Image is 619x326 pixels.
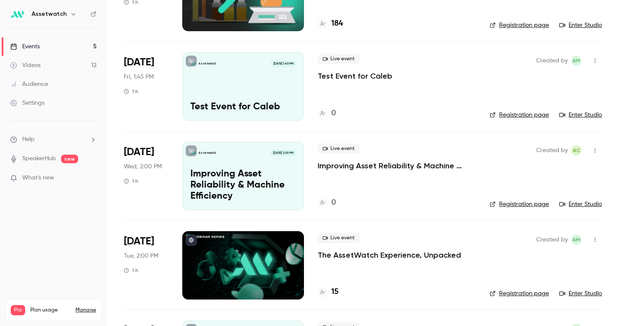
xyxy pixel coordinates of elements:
[10,61,41,70] div: Videos
[124,56,154,69] span: [DATE]
[559,200,602,209] a: Enter Studio
[124,252,158,260] span: Tue, 2:00 PM
[10,99,44,107] div: Settings
[270,150,295,156] span: [DATE] 2:00 PM
[318,286,339,298] a: 15
[331,108,336,119] h4: 0
[124,88,138,95] div: 1 h
[11,305,25,315] span: Pro
[76,307,96,314] a: Manage
[536,145,568,156] span: Created by
[124,178,138,185] div: 1 h
[559,111,602,119] a: Enter Studio
[331,286,339,298] h4: 15
[490,21,549,29] a: Registration page
[318,108,336,119] a: 0
[30,307,70,314] span: Plan usage
[11,7,24,21] img: Assetwatch
[490,200,549,209] a: Registration page
[10,135,96,144] li: help-dropdown-opener
[318,54,360,64] span: Live event
[190,169,296,202] p: Improving Asset Reliability & Machine Efficiency
[124,52,169,120] div: Oct 3 Fri, 1:45 PM (America/New York)
[559,289,602,298] a: Enter Studio
[571,145,581,156] span: Adam Creamer
[124,73,154,81] span: Fri, 1:45 PM
[86,174,96,182] iframe: Noticeable Trigger
[490,289,549,298] a: Registration page
[124,231,169,300] div: Oct 21 Tue, 2:00 PM (America/New York)
[318,233,360,243] span: Live event
[536,235,568,245] span: Created by
[573,145,580,156] span: AC
[331,18,343,29] h4: 184
[490,111,549,119] a: Registration page
[61,155,78,163] span: new
[331,197,336,209] h4: 0
[124,142,169,210] div: Oct 15 Wed, 2:00 PM (America/New York)
[10,80,48,88] div: Audience
[318,144,360,154] span: Live event
[124,267,138,274] div: 1 h
[536,56,568,66] span: Created by
[559,21,602,29] a: Enter Studio
[124,162,162,171] span: Wed, 2:00 PM
[199,62,216,66] p: Assetwatch
[318,197,336,209] a: 0
[572,56,580,66] span: AM
[22,135,35,144] span: Help
[271,61,295,67] span: [DATE] 1:45 PM
[318,161,476,171] a: Improving Asset Reliability & Machine Efficiency
[22,173,54,182] span: What's new
[318,71,392,81] a: Test Event for Caleb
[190,102,296,113] p: Test Event for Caleb
[572,235,580,245] span: AM
[124,145,154,159] span: [DATE]
[32,10,67,18] h6: Assetwatch
[182,142,304,210] a: Improving Asset Reliability & Machine EfficiencyAssetwatch[DATE] 2:00 PMImproving Asset Reliabili...
[10,42,40,51] div: Events
[571,235,581,245] span: Auburn Meadows
[318,250,461,260] a: The AssetWatch Experience, Unpacked
[571,56,581,66] span: Auburn Meadows
[199,151,216,155] p: Assetwatch
[124,235,154,248] span: [DATE]
[22,154,56,163] a: SpeakerHub
[318,18,343,29] a: 184
[182,52,304,120] a: Test Event for CalebAssetwatch[DATE] 1:45 PMTest Event for Caleb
